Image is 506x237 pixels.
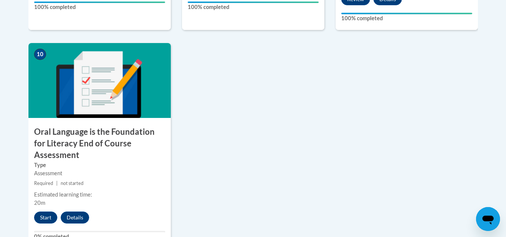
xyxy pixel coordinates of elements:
[28,43,171,118] img: Course Image
[34,191,165,199] div: Estimated learning time:
[34,180,53,186] span: Required
[188,1,319,3] div: Your progress
[61,212,89,224] button: Details
[34,49,46,60] span: 10
[476,207,500,231] iframe: Button to launch messaging window
[34,169,165,177] div: Assessment
[34,212,57,224] button: Start
[61,180,84,186] span: not started
[28,126,171,161] h3: Oral Language is the Foundation for Literacy End of Course Assessment
[34,1,165,3] div: Your progress
[56,180,58,186] span: |
[34,200,45,206] span: 20m
[341,13,472,14] div: Your progress
[34,161,165,169] label: Type
[188,3,319,11] label: 100% completed
[34,3,165,11] label: 100% completed
[341,14,472,22] label: 100% completed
